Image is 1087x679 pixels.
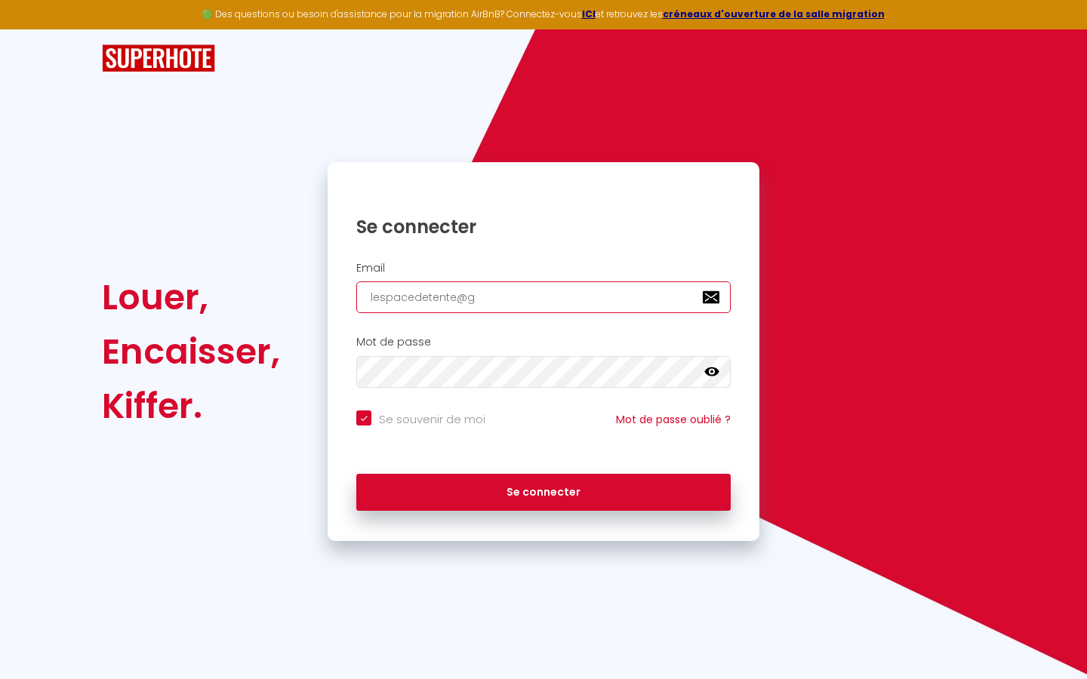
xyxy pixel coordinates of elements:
[102,379,280,433] div: Kiffer.
[102,324,280,379] div: Encaisser,
[582,8,596,20] a: ICI
[356,262,731,275] h2: Email
[616,412,731,427] a: Mot de passe oublié ?
[356,281,731,313] input: Ton Email
[356,215,731,238] h1: Se connecter
[663,8,885,20] a: créneaux d'ouverture de la salle migration
[12,6,57,51] button: Ouvrir le widget de chat LiveChat
[356,474,731,512] button: Se connecter
[102,45,215,72] img: SuperHote logo
[102,270,280,324] div: Louer,
[356,336,731,349] h2: Mot de passe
